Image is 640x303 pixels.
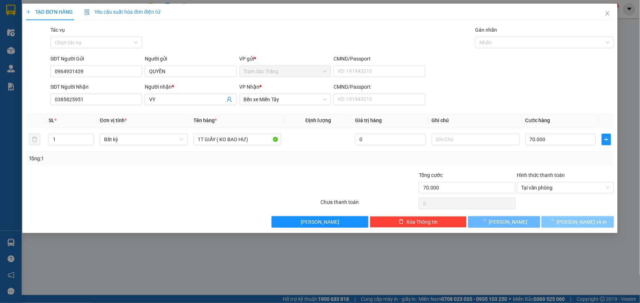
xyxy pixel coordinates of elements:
[193,117,217,123] span: Tên hàng
[26,9,31,14] span: plus
[50,27,65,33] label: Tác vụ
[3,50,74,76] span: Gửi:
[145,55,236,63] div: Người gửi
[429,113,523,128] th: Ghi chú
[602,134,611,145] button: plus
[602,137,610,142] span: plus
[49,117,54,123] span: SL
[50,83,142,91] div: SĐT Người Nhận
[320,198,418,211] div: Chưa thanh toán
[481,219,489,224] span: loading
[355,117,382,123] span: Giá trị hàng
[468,216,541,228] button: [PERSON_NAME]
[370,216,467,228] button: deleteXóa Thông tin
[598,4,618,24] button: Close
[605,10,610,16] span: close
[26,9,73,15] span: TẠO ĐƠN HÀNG
[107,9,138,22] p: Ngày giờ in:
[41,30,100,37] strong: PHIẾU GỬI HÀNG
[42,23,93,28] span: TP.HCM -SÓC TRĂNG
[355,134,426,145] input: 0
[29,155,247,162] div: Tổng: 1
[84,9,90,15] img: icon
[399,219,404,225] span: delete
[305,117,331,123] span: Định lượng
[542,216,614,228] button: [PERSON_NAME] và In
[104,134,183,145] span: Bất kỳ
[407,218,438,226] span: Xóa Thông tin
[193,134,281,145] input: VD: Bàn, Ghế
[475,27,497,33] label: Gán nhãn
[517,172,565,178] label: Hình thức thanh toán
[334,55,425,63] div: CMND/Passport
[272,216,368,228] button: [PERSON_NAME]
[145,83,236,91] div: Người nhận
[557,218,607,226] span: [PERSON_NAME] và In
[489,218,527,226] span: [PERSON_NAME]
[522,182,610,193] span: Tại văn phòng
[240,84,260,90] span: VP Nhận
[84,9,160,15] span: Yêu cầu xuất hóa đơn điện tử
[240,55,331,63] div: VP gửi
[227,97,232,102] span: user-add
[301,218,339,226] span: [PERSON_NAME]
[46,4,95,19] strong: XE KHÁCH MỸ DUYÊN
[3,50,74,76] span: Trạm Sóc Trăng
[29,134,40,145] button: delete
[525,117,550,123] span: Cước hàng
[244,66,327,77] span: Trạm Sóc Trăng
[419,172,443,178] span: Tổng cước
[432,134,520,145] input: Ghi Chú
[100,117,127,123] span: Đơn vị tính
[244,94,327,105] span: Bến xe Miền Tây
[334,83,425,91] div: CMND/Passport
[549,219,557,224] span: loading
[50,55,142,63] div: SĐT Người Gửi
[107,15,138,22] span: [DATE]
